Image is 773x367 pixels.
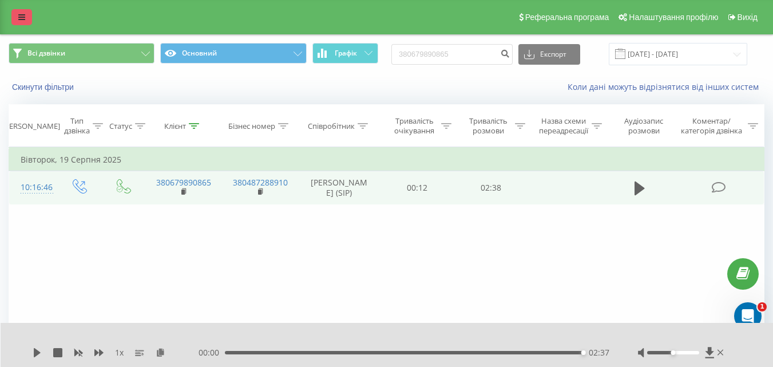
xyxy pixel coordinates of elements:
[380,171,454,204] td: 00:12
[164,121,186,131] div: Клієнт
[156,177,211,188] a: 380679890865
[525,13,609,22] span: Реферальна програма
[308,121,355,131] div: Співробітник
[758,302,767,311] span: 1
[678,116,745,136] div: Коментар/категорія дзвінка
[391,116,438,136] div: Тривалість очікування
[738,13,758,22] span: Вихід
[160,43,306,64] button: Основний
[233,177,288,188] a: 380487288910
[454,171,528,204] td: 02:38
[312,43,378,64] button: Графік
[64,116,90,136] div: Тип дзвінка
[391,44,513,65] input: Пошук за номером
[335,49,357,57] span: Графік
[9,148,764,171] td: Вівторок, 19 Серпня 2025
[589,347,609,358] span: 02:37
[518,44,580,65] button: Експорт
[27,49,65,58] span: Всі дзвінки
[109,121,132,131] div: Статус
[615,116,673,136] div: Аудіозапис розмови
[199,347,225,358] span: 00:00
[298,171,380,204] td: [PERSON_NAME] (SIP)
[9,43,154,64] button: Всі дзвінки
[2,121,60,131] div: [PERSON_NAME]
[9,82,80,92] button: Скинути фільтри
[465,116,512,136] div: Тривалість розмови
[115,347,124,358] span: 1 x
[671,350,675,355] div: Accessibility label
[734,302,762,330] iframe: Intercom live chat
[538,116,589,136] div: Назва схеми переадресації
[581,350,586,355] div: Accessibility label
[21,176,45,199] div: 10:16:46
[228,121,275,131] div: Бізнес номер
[629,13,718,22] span: Налаштування профілю
[568,81,764,92] a: Коли дані можуть відрізнятися вiд інших систем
